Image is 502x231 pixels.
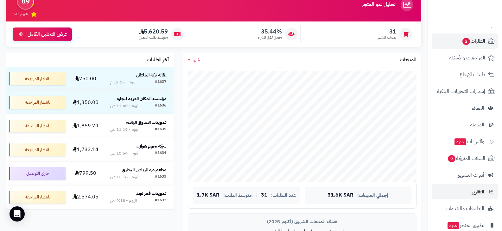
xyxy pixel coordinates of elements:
[432,100,498,116] a: العملاء
[432,84,498,99] a: إشعارات التحويلات البنكية
[454,138,466,145] span: جديد
[432,167,498,183] a: أدوات التسويق
[110,150,139,156] div: اليوم - 10:54 ص
[432,184,498,199] a: التقارير
[137,143,166,149] strong: شركة نجوم هوازن
[223,193,252,198] span: متوسط الطلب:
[258,35,282,40] span: معدل تكرار الشراء
[327,192,353,198] span: 51.6K SAR
[192,56,203,64] span: الشهر
[68,67,103,90] td: 750.00
[136,72,166,78] strong: بقالة بركة الملتقى
[9,191,66,204] div: بانتظار المراجعة
[68,91,103,114] td: 1,350.00
[432,67,498,82] a: طلبات الإرجاع
[9,167,66,180] div: جاري التوصيل
[68,138,103,161] td: 1,733.14
[472,104,484,112] span: العملاء
[13,27,72,41] a: عرض التحليل الكامل
[188,56,203,64] a: الشهر
[454,137,484,146] span: وآتس آب
[9,120,66,132] div: بانتظار المراجعة
[110,79,137,85] div: اليوم - 12:15 م
[462,38,470,45] span: 2
[432,50,498,65] a: المراجعات والأسئلة
[462,37,485,46] span: الطلبات
[13,11,28,17] span: تقييم النمو
[449,53,485,62] span: المراجعات والأسئلة
[155,174,166,180] div: #1633
[432,134,498,149] a: وآتس آبجديد
[258,28,282,35] span: 35.44%
[68,114,103,138] td: 1,859.79
[155,150,166,156] div: #1634
[448,155,455,162] span: 0
[110,103,139,109] div: اليوم - 11:40 ص
[446,204,484,213] span: التطبيقات والخدمات
[448,222,459,229] span: جديد
[155,126,166,133] div: #1635
[432,201,498,216] a: التطبيقات والخدمات
[437,87,485,96] span: إشعارات التحويلات البنكية
[10,206,25,222] div: Open Intercom Messenger
[470,120,484,129] span: المدونة
[193,218,411,225] div: هدف المبيعات الشهري (أكتوبر 2025)
[459,17,496,30] img: logo-2.png
[378,28,396,35] span: 31
[197,192,219,198] span: 1.7K SAR
[400,57,416,63] h3: المبيعات
[357,193,388,198] span: إجمالي المبيعات:
[139,28,168,35] span: 5,620.59
[432,151,498,166] a: السلات المتروكة0
[136,190,166,197] strong: تموينات قمر نجد
[472,187,484,196] span: التقارير
[9,143,66,156] div: بانتظار المراجعة
[110,198,137,204] div: اليوم - 9:18 ص
[155,103,166,109] div: #1636
[28,31,67,38] span: عرض التحليل الكامل
[457,171,484,179] span: أدوات التسويق
[110,174,139,180] div: اليوم - 10:18 ص
[68,162,103,185] td: 799.50
[147,57,169,63] h3: آخر الطلبات
[432,117,498,132] a: المدونة
[271,193,296,198] span: عدد الطلبات:
[362,2,395,8] h3: تحليل نمو المتجر
[378,35,396,40] span: طلبات الشهر
[447,221,484,230] span: تطبيق المتجر
[155,198,166,204] div: #1632
[9,72,66,85] div: بانتظار المراجعة
[126,119,166,126] strong: تموينات العذوق اليانعه
[460,70,485,79] span: طلبات الإرجاع
[447,154,485,163] span: السلات المتروكة
[117,95,166,102] strong: مؤسسه المكان الفريد لتجاره
[256,193,257,198] span: |
[432,33,498,49] a: الطلبات2
[9,96,66,109] div: بانتظار المراجعة
[155,79,166,85] div: #1637
[139,35,168,40] span: متوسط طلب العميل
[110,126,139,133] div: اليوم - 11:19 ص
[68,185,103,209] td: 2,574.05
[122,167,166,173] strong: مطعم درة الرياض البخاري
[261,192,267,198] span: 31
